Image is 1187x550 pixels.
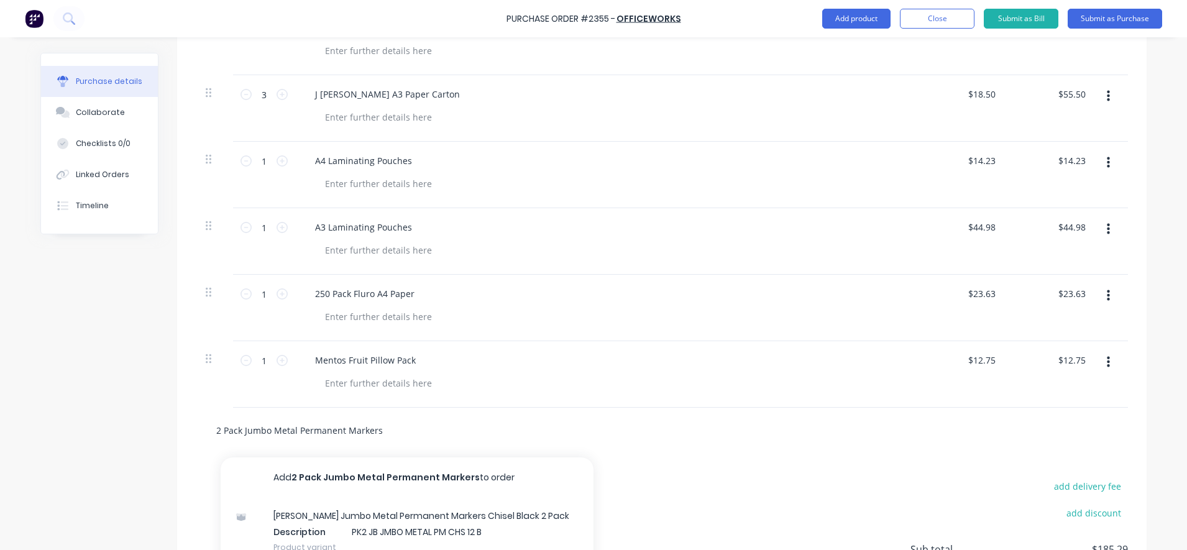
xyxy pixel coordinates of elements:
[76,169,129,180] div: Linked Orders
[25,9,44,28] img: Factory
[41,190,158,221] button: Timeline
[900,9,974,29] button: Close
[76,200,109,211] div: Timeline
[1068,9,1162,29] button: Submit as Purchase
[76,138,131,149] div: Checklists 0/0
[41,128,158,159] button: Checklists 0/0
[305,152,422,170] div: A4 Laminating Pouches
[76,107,125,118] div: Collaborate
[506,12,615,25] div: Purchase Order #2355 -
[984,9,1058,29] button: Submit as Bill
[616,12,681,25] a: Officeworks
[41,159,158,190] button: Linked Orders
[305,218,422,236] div: A3 Laminating Pouches
[305,351,426,369] div: Mentos Fruit Pillow Pack
[41,66,158,97] button: Purchase details
[216,418,464,442] input: Start typing to add a product...
[221,457,593,497] button: Add2 Pack Jumbo Metal Permanent Markersto order
[822,9,891,29] button: Add product
[305,285,424,303] div: 250 Pack Fluro A4 Paper
[76,76,142,87] div: Purchase details
[41,97,158,128] button: Collaborate
[305,85,470,103] div: J [PERSON_NAME] A3 Paper Carton
[1047,478,1128,494] button: add delivery fee
[1059,505,1128,521] button: add discount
